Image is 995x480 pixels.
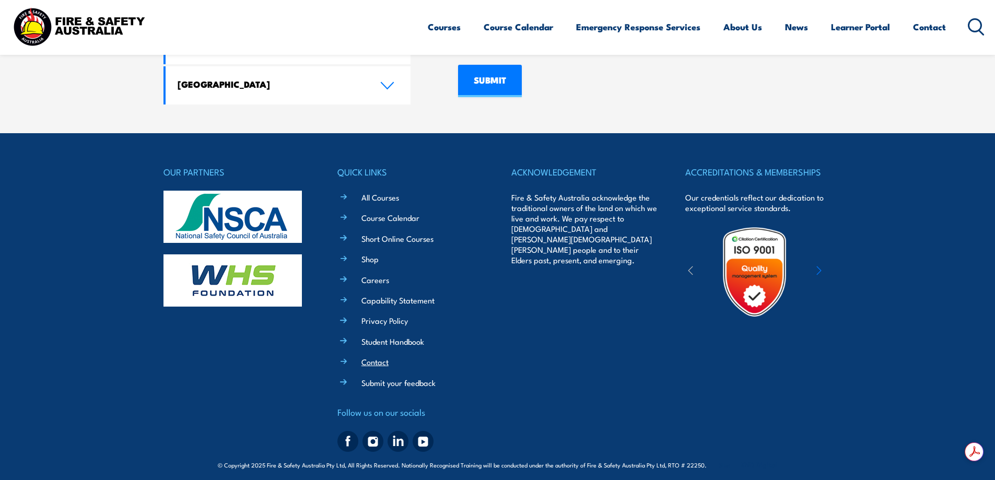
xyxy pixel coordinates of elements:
[719,461,777,469] span: Site:
[484,13,553,41] a: Course Calendar
[361,253,379,264] a: Shop
[166,66,411,104] a: [GEOGRAPHIC_DATA]
[458,65,522,97] input: SUBMIT
[709,226,800,318] img: Untitled design (19)
[428,13,461,41] a: Courses
[361,274,389,285] a: Careers
[785,13,808,41] a: News
[163,165,310,179] h4: OUR PARTNERS
[361,377,436,388] a: Submit your feedback
[511,165,658,179] h4: ACKNOWLEDGEMENT
[685,165,832,179] h4: ACCREDITATIONS & MEMBERSHIPS
[723,13,762,41] a: About Us
[913,13,946,41] a: Contact
[685,192,832,213] p: Our credentials reflect our dedication to exceptional service standards.
[361,336,424,347] a: Student Handbook
[361,233,434,244] a: Short Online Courses
[361,295,435,306] a: Capability Statement
[361,356,389,367] a: Contact
[511,192,658,265] p: Fire & Safety Australia acknowledge the traditional owners of the land on which we live and work....
[361,315,408,326] a: Privacy Policy
[576,13,700,41] a: Emergency Response Services
[178,78,365,90] h4: [GEOGRAPHIC_DATA]
[163,254,302,307] img: whs-logo-footer
[801,254,892,290] img: ewpa-logo
[337,405,484,419] h4: Follow us on our socials
[361,192,399,203] a: All Courses
[337,165,484,179] h4: QUICK LINKS
[831,13,890,41] a: Learner Portal
[218,460,777,470] span: © Copyright 2025 Fire & Safety Australia Pty Ltd, All Rights Reserved. Nationally Recognised Trai...
[361,212,419,223] a: Course Calendar
[741,459,777,470] a: KND Digital
[163,191,302,243] img: nsca-logo-footer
